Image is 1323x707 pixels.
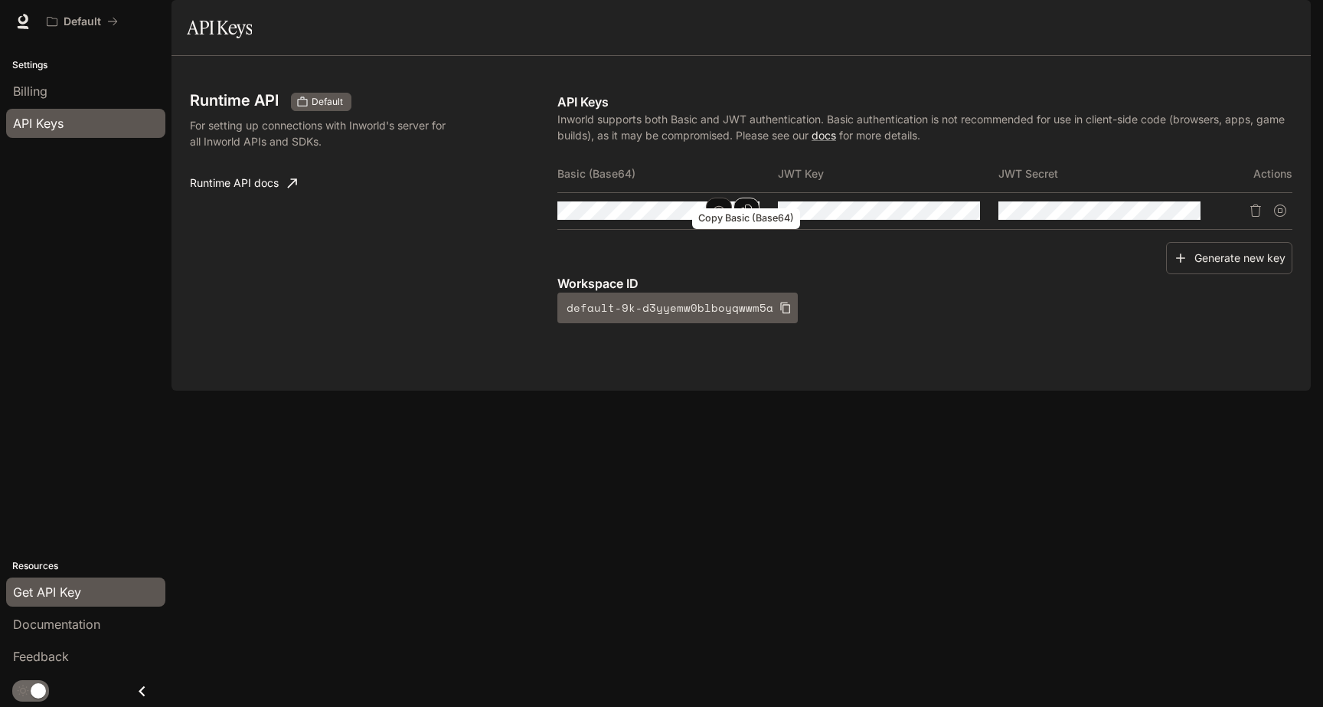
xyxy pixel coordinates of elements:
[557,293,798,323] button: default-9k-d3yyemw0blboyqwwm5a
[305,95,349,109] span: Default
[812,129,836,142] a: docs
[733,198,759,224] button: Copy Basic (Base64)
[40,6,125,37] button: All workspaces
[190,117,456,149] p: For setting up connections with Inworld's server for all Inworld APIs and SDKs.
[692,208,800,229] div: Copy Basic (Base64)
[291,93,351,111] div: These keys will apply to your current workspace only
[187,12,252,43] h1: API Keys
[1268,198,1292,223] button: Suspend API key
[778,155,998,192] th: JWT Key
[1166,242,1292,275] button: Generate new key
[1219,155,1292,192] th: Actions
[557,111,1292,143] p: Inworld supports both Basic and JWT authentication. Basic authentication is not recommended for u...
[557,93,1292,111] p: API Keys
[64,15,101,28] p: Default
[1243,198,1268,223] button: Delete API key
[557,155,778,192] th: Basic (Base64)
[190,93,279,108] h3: Runtime API
[557,274,1292,293] p: Workspace ID
[998,155,1219,192] th: JWT Secret
[184,168,303,198] a: Runtime API docs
